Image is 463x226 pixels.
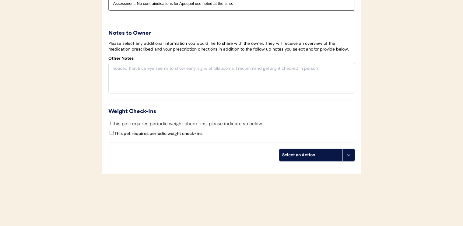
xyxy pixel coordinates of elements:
p: Assessment: No contraindications for Apoquel use noted at the time. [113,1,350,6]
label: This pet requires periodic weight check-ins [114,131,202,136]
div: Other Notes [108,55,134,62]
div: If this pet requires periodic weight check-ins, please indicate so below. [108,120,262,127]
div: Please select any additional information you would like to share with the owner. They will receiv... [108,41,355,52]
div: Weight Check-Ins [108,108,355,116]
div: Notes to Owner [108,29,355,37]
div: Select an Action [282,152,339,158]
